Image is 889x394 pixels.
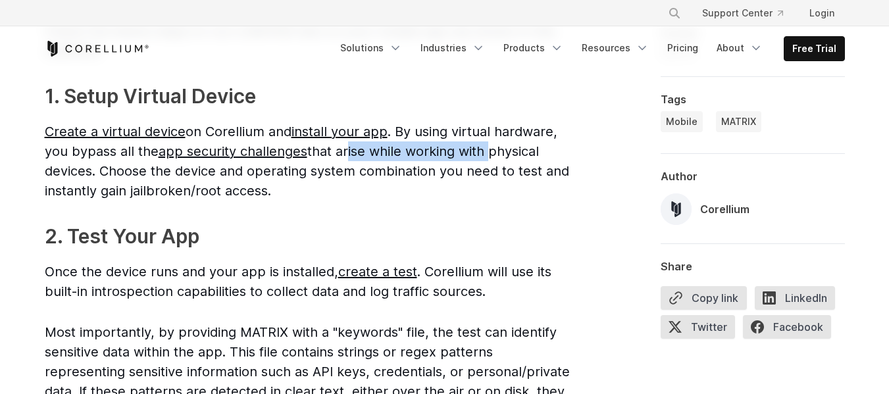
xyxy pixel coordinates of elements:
[332,36,410,60] a: Solutions
[661,315,743,344] a: Twitter
[743,315,831,339] span: Facebook
[338,264,417,280] a: create a test
[495,36,571,60] a: Products
[743,315,839,344] a: Facebook
[45,264,551,299] span: Once the device runs and your app is installed, . Corellium will use its built-in introspection c...
[663,1,686,25] button: Search
[661,93,845,106] div: Tags
[45,124,186,139] a: Create a virtual device
[45,41,149,57] a: Corellium Home
[45,82,571,111] h3: 1. Setup Virtual Device
[292,124,388,139] a: install your app
[661,260,845,273] div: Share
[755,286,835,310] span: LinkedIn
[661,111,703,132] a: Mobile
[661,286,747,310] button: Copy link
[661,193,692,225] img: Corellium
[45,222,571,251] h3: 2. Test Your App
[709,36,771,60] a: About
[692,1,794,25] a: Support Center
[716,111,761,132] a: MATRIX
[659,36,706,60] a: Pricing
[784,37,844,61] a: Free Trial
[45,124,569,199] span: on Corellium and . By using virtual hardware, you bypass all the that arise while working with ph...
[574,36,657,60] a: Resources
[799,1,845,25] a: Login
[666,115,698,128] span: Mobile
[652,1,845,25] div: Navigation Menu
[755,286,843,315] a: LinkedIn
[332,36,845,61] div: Navigation Menu
[413,36,493,60] a: Industries
[721,115,756,128] span: MATRIX
[661,170,845,183] div: Author
[661,315,735,339] span: Twitter
[700,201,749,217] div: Corellium
[159,143,307,159] a: app security challenges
